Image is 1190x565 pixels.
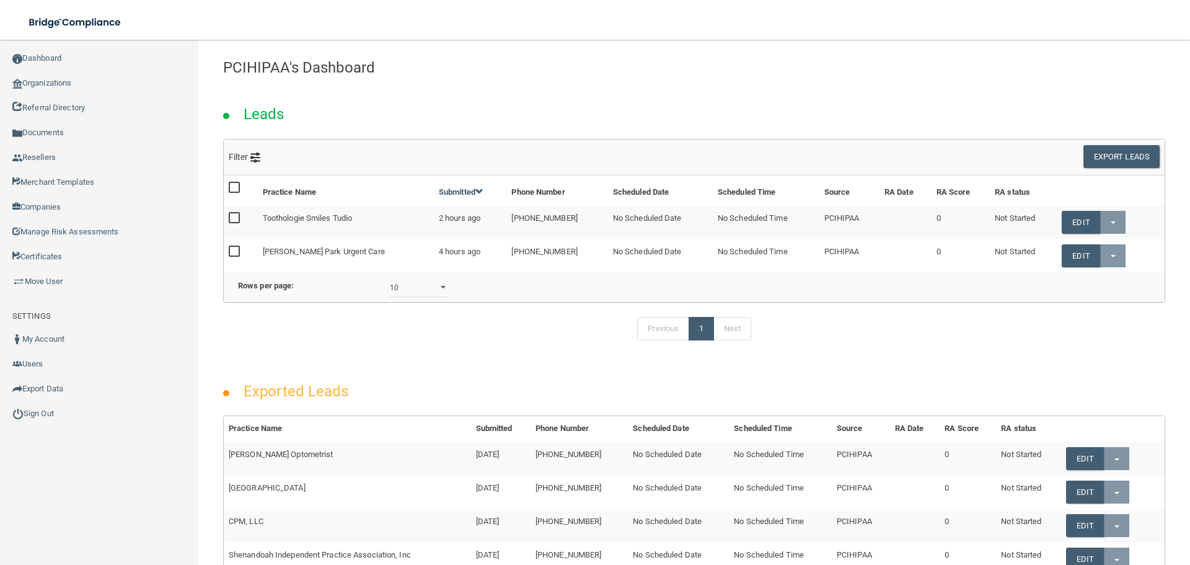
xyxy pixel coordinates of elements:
td: [PHONE_NUMBER] [531,476,628,509]
td: 0 [932,239,990,272]
td: No Scheduled Date [608,239,713,272]
td: [PHONE_NUMBER] [531,442,628,475]
td: No Scheduled Date [628,509,729,543]
span: Filter [229,152,260,162]
th: Phone Number [531,416,628,442]
th: Submitted [471,416,531,442]
a: 1 [689,317,714,340]
td: 0 [940,442,996,475]
th: Practice Name [224,416,471,442]
b: Rows per page: [238,281,294,290]
a: Submitted [439,187,483,197]
a: Next [713,317,751,340]
th: RA Date [890,416,940,442]
td: No Scheduled Date [628,442,729,475]
th: Practice Name [258,176,434,205]
th: RA Score [932,176,990,205]
th: RA Date [879,176,932,205]
td: No Scheduled Time [713,205,819,239]
td: [PHONE_NUMBER] [506,239,607,272]
img: organization-icon.f8decf85.png [12,79,22,89]
td: No Scheduled Date [628,476,729,509]
td: PCIHIPAA [819,239,879,272]
th: Scheduled Date [608,176,713,205]
a: Edit [1062,211,1100,234]
img: ic_user_dark.df1a06c3.png [12,334,22,344]
td: [GEOGRAPHIC_DATA] [224,476,471,509]
td: 2 hours ago [434,205,506,239]
iframe: Drift Widget Chat Controller [976,477,1175,527]
img: briefcase.64adab9b.png [12,275,25,288]
img: ic_reseller.de258add.png [12,153,22,163]
td: CPM, LLC [224,509,471,543]
td: No Scheduled Time [729,476,832,509]
td: No Scheduled Time [713,239,819,272]
th: Scheduled Date [628,416,729,442]
th: RA status [990,176,1057,205]
td: [PERSON_NAME] Optometrist [224,442,471,475]
img: icon-filter@2x.21656d0b.png [250,153,260,162]
td: 0 [940,476,996,509]
td: PCIHIPAA [819,205,879,239]
a: Edit [1062,244,1100,267]
img: ic_dashboard_dark.d01f4a41.png [12,54,22,64]
td: 0 [932,205,990,239]
label: SETTINGS [12,309,51,324]
img: icon-export.b9366987.png [12,384,22,394]
td: Toothologie Smiles Tudio [258,205,434,239]
th: RA Score [940,416,996,442]
td: Not Started [990,239,1057,272]
td: Not Started [996,442,1060,475]
td: [PHONE_NUMBER] [506,205,607,239]
h2: Leads [231,97,297,131]
h4: PCIHIPAA's Dashboard [223,60,1165,76]
td: PCIHIPAA [832,476,890,509]
td: Not Started [996,476,1060,509]
button: Export Leads [1083,145,1160,168]
td: PCIHIPAA [832,442,890,475]
td: PCIHIPAA [832,509,890,543]
a: Previous [637,317,689,340]
td: 4 hours ago [434,239,506,272]
td: 0 [940,509,996,543]
th: RA status [996,416,1060,442]
th: Phone Number [506,176,607,205]
img: icon-users.e205127d.png [12,359,22,369]
img: icon-documents.8dae5593.png [12,128,22,138]
td: [PHONE_NUMBER] [531,509,628,543]
td: [DATE] [471,509,531,543]
td: No Scheduled Time [729,442,832,475]
td: [PERSON_NAME] Park Urgent Care [258,239,434,272]
td: [DATE] [471,476,531,509]
td: [DATE] [471,442,531,475]
td: No Scheduled Time [729,509,832,543]
h2: Exported Leads [231,374,361,409]
th: Scheduled Time [729,416,832,442]
img: ic_power_dark.7ecde6b1.png [12,408,24,419]
a: Edit [1066,447,1104,470]
td: Not Started [990,205,1057,239]
img: bridge_compliance_login_screen.278c3ca4.svg [19,10,133,35]
th: Source [819,176,879,205]
td: No Scheduled Date [608,205,713,239]
th: Source [832,416,890,442]
th: Scheduled Time [713,176,819,205]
